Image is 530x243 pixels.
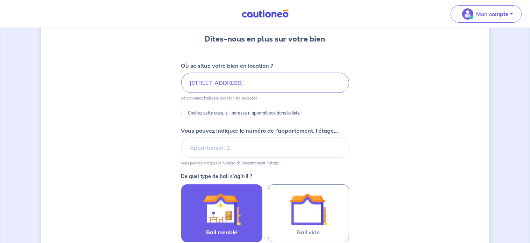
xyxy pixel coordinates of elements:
p: Cochez cette case, si l'adresse n'apparaît pas dans la liste [188,109,300,117]
p: Mon compte [476,10,509,18]
span: Bail vide [297,228,320,236]
img: illu_account_valid_menu.svg [462,8,473,20]
input: 2 rue de paris, 59000 lille [181,73,349,93]
img: Cautioneo [239,9,291,18]
p: De quel type de bail s’agit-il ? [181,174,349,179]
p: Sélectionnez l'adresse dans la liste proposée [181,96,258,101]
img: illu_furnished_lease.svg [203,190,241,228]
span: Bail meublé [206,228,237,236]
button: illu_account_valid_menu.svgMon compte [451,5,522,23]
p: Vous pouvez indiquer le numéro de l’appartement, l’étage... [181,126,338,135]
img: illu_empty_lease.svg [290,190,327,228]
input: Appartement 2 [181,138,349,158]
p: Où se situe votre bien en location ? [181,61,273,70]
h3: Dites-nous en plus sur votre bien [205,34,325,45]
p: Vous pouvez indiquer le numéro de l’appartement, l’étage... [181,161,281,165]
